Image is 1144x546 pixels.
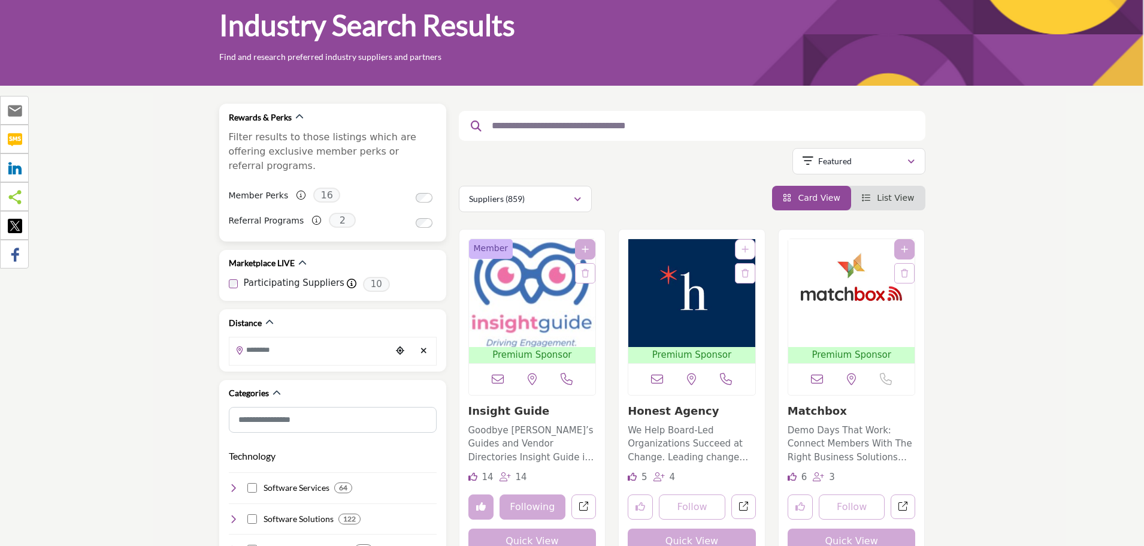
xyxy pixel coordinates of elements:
p: Demo Days That Work: Connect Members With The Right Business Solutions Matchbox produces category... [788,424,916,464]
a: Open Listing in new tab [788,239,915,363]
button: Like listing [788,494,813,520]
label: Referral Programs [229,210,304,231]
p: We Help Board-Led Organizations Succeed at Change. Leading change that sticks is challenging - ev... [628,424,756,464]
button: Suppliers (859) [459,186,592,212]
button: Follow [819,494,885,520]
li: List View [851,186,925,210]
h2: Distance [229,317,262,329]
h1: Industry Search Results [219,7,515,44]
button: Technology [229,449,276,463]
h2: Rewards & Perks [229,111,292,123]
input: Participating Suppliers checkbox [229,279,238,288]
input: Switch to Member Perks [416,193,432,203]
a: Matchbox [788,405,847,417]
h2: Marketplace LIVE [229,257,295,269]
span: 16 [313,188,340,203]
button: Featured [792,148,925,174]
input: Search Location [229,338,391,361]
a: Open Listing in new tab [628,239,755,363]
h3: Matchbox [788,405,916,418]
div: Clear search location [415,338,433,364]
a: Open insight-guide in new tab [571,494,596,519]
span: 5 [641,472,647,482]
span: 10 [363,277,390,292]
a: We Help Board-Led Organizations Succeed at Change. Leading change that sticks is challenging - ev... [628,421,756,464]
a: Add To List [742,245,749,254]
b: 122 [343,515,356,523]
span: Premium Sponsor [631,348,753,362]
span: 6 [801,472,807,482]
i: Likes [628,472,637,481]
span: 14 [516,472,527,482]
span: List View [877,193,914,203]
a: View Card [783,193,840,203]
h4: Software Solutions: Software solutions and applications [264,513,334,525]
div: Followers [500,470,527,484]
li: Card View [772,186,851,210]
b: 64 [339,484,347,492]
p: Suppliers (859) [469,193,525,205]
h4: Software Services: Software development and support services [264,482,329,494]
a: Add To List [901,245,908,254]
div: Followers [813,470,835,484]
a: Goodbye [PERSON_NAME]’s Guides and Vendor Directories Insight Guide is a business marketplace pla... [468,421,597,464]
button: Unlike company [468,494,494,520]
label: Participating Suppliers [244,276,344,290]
h3: Insight Guide [468,405,597,418]
input: Select Software Solutions checkbox [247,514,257,524]
label: Member Perks [229,185,289,206]
input: Select Software Services checkbox [247,483,257,493]
h3: Honest Agency [628,405,756,418]
p: Goodbye [PERSON_NAME]’s Guides and Vendor Directories Insight Guide is a business marketplace pla... [468,424,597,464]
div: 64 Results For Software Services [334,482,352,493]
a: Add To List [582,245,589,254]
div: Followers [653,470,676,484]
span: Premium Sponsor [471,348,594,362]
h2: Categories [229,387,269,399]
input: Switch to Referral Programs [416,218,432,228]
span: Premium Sponsor [791,348,913,362]
a: Honest Agency [628,405,719,417]
div: 122 Results For Software Solutions [338,514,361,524]
a: View List [862,193,915,203]
button: Following [500,494,566,520]
button: Follow [659,494,725,520]
p: Filter results to those listings which are offering exclusive member perks or referral programs. [229,130,437,173]
span: 4 [670,472,676,482]
img: Honest Agency [628,239,755,347]
i: Likes [468,472,477,481]
a: Insight Guide [468,405,550,417]
i: Likes [788,472,797,481]
button: Like listing [628,494,653,520]
p: Find and research preferred industry suppliers and partners [219,51,441,63]
img: Matchbox [788,239,915,347]
p: Featured [818,155,852,167]
a: Open honest-agency in new tab [731,494,756,519]
a: Open Listing in new tab [469,239,596,363]
span: Member [474,242,509,255]
a: Demo Days That Work: Connect Members With The Right Business Solutions Matchbox produces category... [788,421,916,464]
span: 3 [829,472,835,482]
span: 2 [329,213,356,228]
a: Open matchbox in new tab [891,494,915,519]
img: Insight Guide [469,239,596,347]
div: Choose your current location [391,338,409,364]
input: Search Category [229,407,437,433]
span: Card View [798,193,840,203]
span: 14 [482,472,493,482]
